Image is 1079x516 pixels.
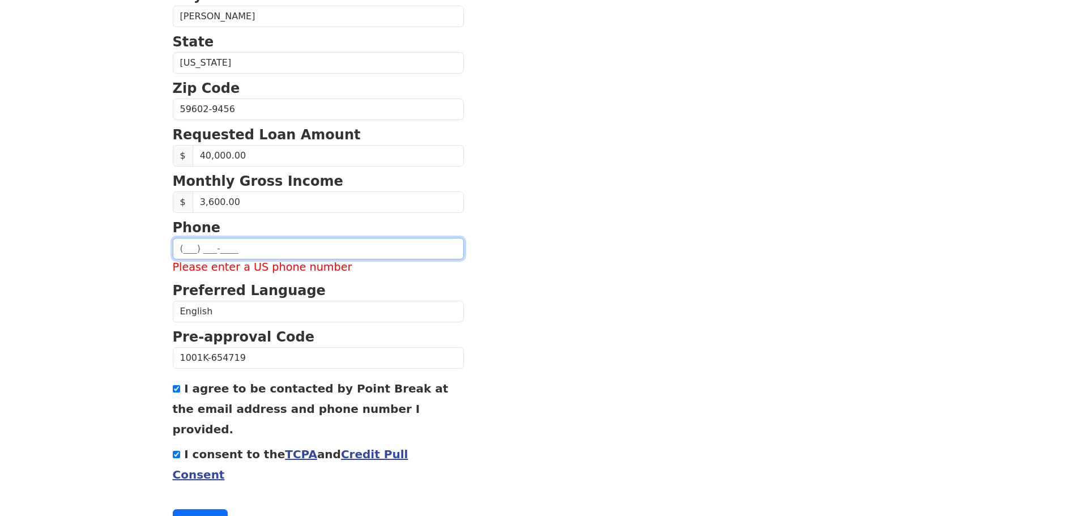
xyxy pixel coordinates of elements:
input: Monthly Gross Income [193,191,464,213]
label: Please enter a US phone number [173,259,464,276]
input: (___) ___-____ [173,238,464,259]
input: Pre-approval Code [173,347,464,369]
input: City [173,6,464,27]
strong: Phone [173,220,221,236]
strong: Preferred Language [173,283,326,298]
input: Zip Code [173,99,464,120]
a: TCPA [285,447,317,461]
label: I agree to be contacted by Point Break at the email address and phone number I provided. [173,382,449,436]
strong: Requested Loan Amount [173,127,361,143]
strong: Pre-approval Code [173,329,315,345]
label: I consent to the and [173,447,408,481]
input: Requested Loan Amount [193,145,464,167]
a: Credit Pull Consent [173,447,408,481]
span: $ [173,145,193,167]
strong: Zip Code [173,80,240,96]
strong: State [173,34,214,50]
span: $ [173,191,193,213]
p: Monthly Gross Income [173,171,464,191]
